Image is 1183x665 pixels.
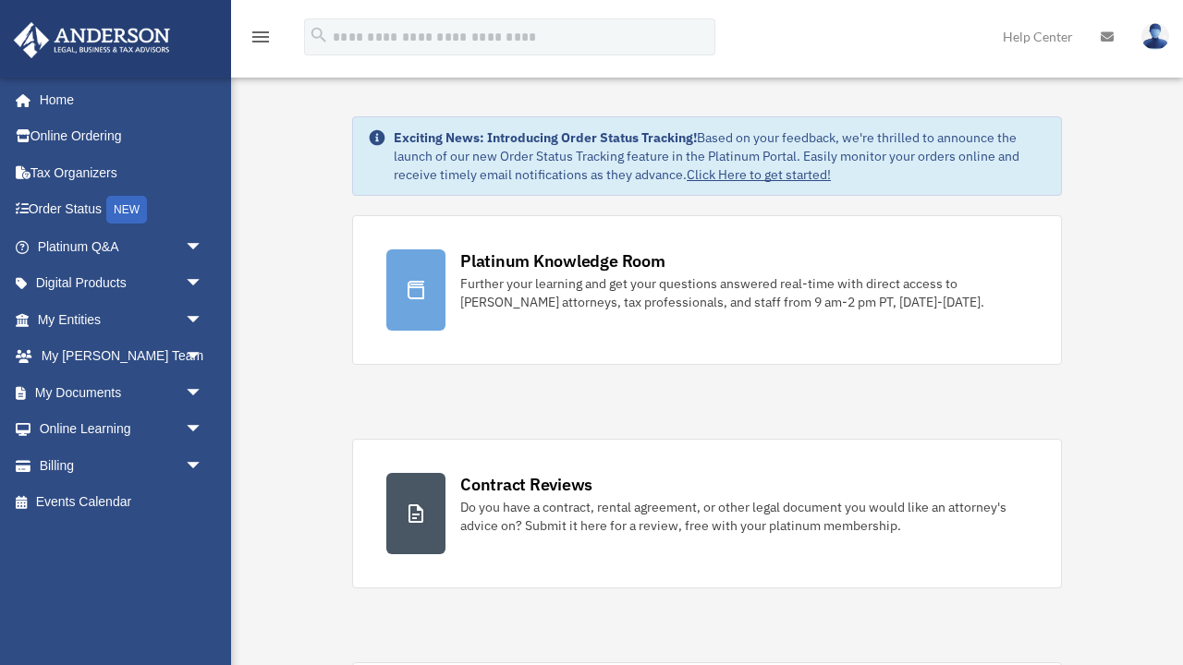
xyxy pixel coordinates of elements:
a: Online Learningarrow_drop_down [13,411,231,448]
span: arrow_drop_down [185,265,222,303]
div: Platinum Knowledge Room [460,249,665,272]
a: Platinum Knowledge Room Further your learning and get your questions answered real-time with dire... [352,215,1062,365]
i: menu [250,26,272,48]
a: menu [250,32,272,48]
a: Billingarrow_drop_down [13,447,231,484]
a: My Entitiesarrow_drop_down [13,301,231,338]
a: Online Ordering [13,118,231,155]
div: Further your learning and get your questions answered real-time with direct access to [PERSON_NAM... [460,274,1028,311]
a: My Documentsarrow_drop_down [13,374,231,411]
a: Order StatusNEW [13,191,231,229]
i: search [309,25,329,45]
a: Home [13,81,222,118]
img: User Pic [1141,23,1169,50]
span: arrow_drop_down [185,374,222,412]
strong: Exciting News: Introducing Order Status Tracking! [394,129,697,146]
span: arrow_drop_down [185,447,222,485]
img: Anderson Advisors Platinum Portal [8,22,176,58]
div: Contract Reviews [460,473,592,496]
span: arrow_drop_down [185,338,222,376]
a: Digital Productsarrow_drop_down [13,265,231,302]
a: My [PERSON_NAME] Teamarrow_drop_down [13,338,231,375]
a: Events Calendar [13,484,231,521]
div: Based on your feedback, we're thrilled to announce the launch of our new Order Status Tracking fe... [394,128,1046,184]
a: Click Here to get started! [687,166,831,183]
div: NEW [106,196,147,224]
span: arrow_drop_down [185,411,222,449]
a: Contract Reviews Do you have a contract, rental agreement, or other legal document you would like... [352,439,1062,588]
span: arrow_drop_down [185,301,222,339]
a: Platinum Q&Aarrow_drop_down [13,228,231,265]
a: Tax Organizers [13,154,231,191]
div: Do you have a contract, rental agreement, or other legal document you would like an attorney's ad... [460,498,1028,535]
span: arrow_drop_down [185,228,222,266]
